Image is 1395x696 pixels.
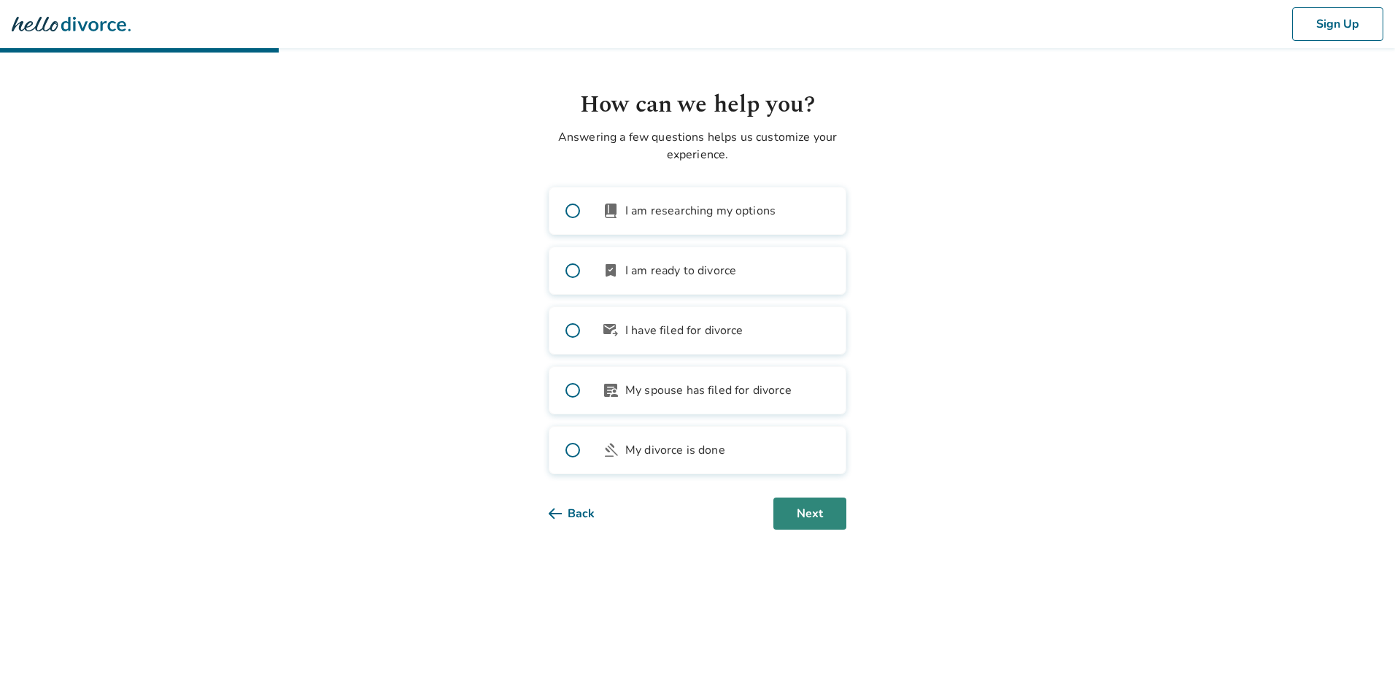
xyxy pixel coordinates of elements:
p: Answering a few questions helps us customize your experience. [549,128,846,163]
span: I have filed for divorce [625,322,743,339]
span: book_2 [602,202,619,220]
button: Sign Up [1292,7,1383,41]
button: Back [549,498,618,530]
span: article_person [602,382,619,399]
span: I am ready to divorce [625,262,736,279]
iframe: Chat Widget [1322,626,1395,696]
span: outgoing_mail [602,322,619,339]
span: bookmark_check [602,262,619,279]
button: Next [773,498,846,530]
span: I am researching my options [625,202,776,220]
h1: How can we help you? [549,88,846,123]
span: gavel [602,441,619,459]
span: My spouse has filed for divorce [625,382,792,399]
span: My divorce is done [625,441,725,459]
